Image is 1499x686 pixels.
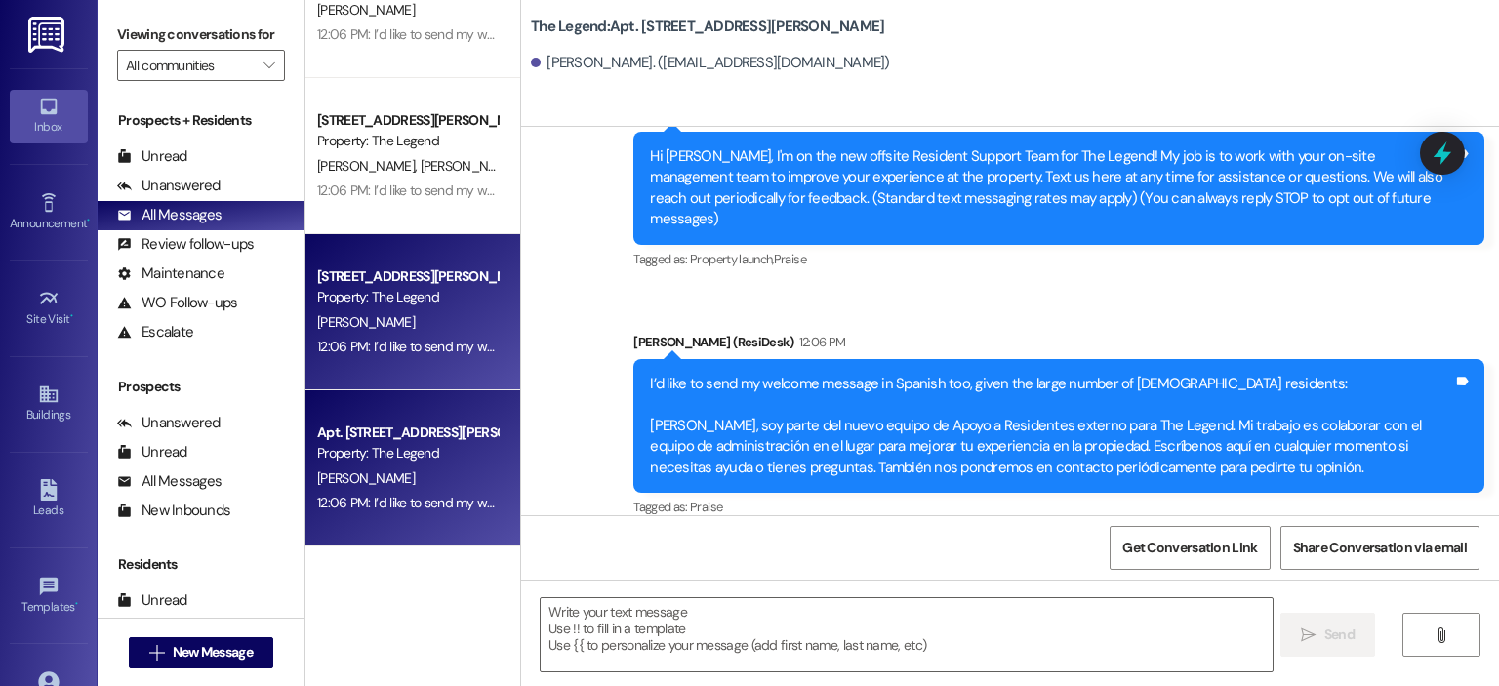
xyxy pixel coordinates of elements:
div: 12:06 PM [794,332,846,352]
b: The Legend: Apt. [STREET_ADDRESS][PERSON_NAME] [531,17,884,37]
div: All Messages [117,471,222,492]
div: Unread [117,442,187,463]
span: Share Conversation via email [1293,538,1467,558]
span: [PERSON_NAME] [317,313,415,331]
button: Share Conversation via email [1280,526,1479,570]
span: Send [1324,625,1355,645]
div: [STREET_ADDRESS][PERSON_NAME] [317,110,498,131]
div: Residents [98,554,304,575]
div: [STREET_ADDRESS][PERSON_NAME] [317,266,498,287]
div: WO Follow-ups [117,293,237,313]
div: Prospects + Residents [98,110,304,131]
img: ResiDesk Logo [28,17,68,53]
div: Hi [PERSON_NAME], I'm on the new offsite Resident Support Team for The Legend! My job is to work ... [650,146,1453,230]
a: Inbox [10,90,88,142]
a: Leads [10,473,88,526]
i:  [1301,627,1316,643]
input: All communities [126,50,254,81]
a: Buildings [10,378,88,430]
span: Get Conversation Link [1122,538,1257,558]
div: Property: The Legend [317,131,498,151]
div: [PERSON_NAME]. ([EMAIL_ADDRESS][DOMAIN_NAME]) [531,53,890,73]
span: [PERSON_NAME] [317,157,421,175]
div: New Inbounds [117,501,230,521]
i:  [263,58,274,73]
div: Unanswered [117,176,221,196]
div: Tagged as: [633,493,1484,521]
i:  [1434,627,1448,643]
button: New Message [129,637,273,668]
div: I’d like to send my welcome message in Spanish too, given the large number of [DEMOGRAPHIC_DATA] ... [650,374,1453,478]
div: Property: The Legend [317,287,498,307]
span: • [87,214,90,227]
span: [PERSON_NAME] [421,157,518,175]
div: Maintenance [117,263,224,284]
span: Praise [774,251,806,267]
div: Unread [117,146,187,167]
div: Apt. [STREET_ADDRESS][PERSON_NAME] [317,423,498,443]
span: New Message [173,642,253,663]
div: Property: The Legend [317,443,498,464]
a: Site Visit • [10,282,88,335]
div: Review follow-ups [117,234,254,255]
i:  [149,645,164,661]
span: Praise [690,499,722,515]
button: Get Conversation Link [1110,526,1270,570]
div: [PERSON_NAME] (ResiDesk) [633,332,1484,359]
div: Unread [117,590,187,611]
div: Escalate [117,322,193,343]
div: All Messages [117,205,222,225]
span: • [75,597,78,611]
span: Property launch , [690,251,774,267]
div: Tagged as: [633,245,1484,273]
a: Templates • [10,570,88,623]
span: [PERSON_NAME] [317,1,415,19]
label: Viewing conversations for [117,20,285,50]
div: Prospects [98,377,304,397]
button: Send [1280,613,1375,657]
span: • [70,309,73,323]
div: Unanswered [117,413,221,433]
span: [PERSON_NAME] [317,469,415,487]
